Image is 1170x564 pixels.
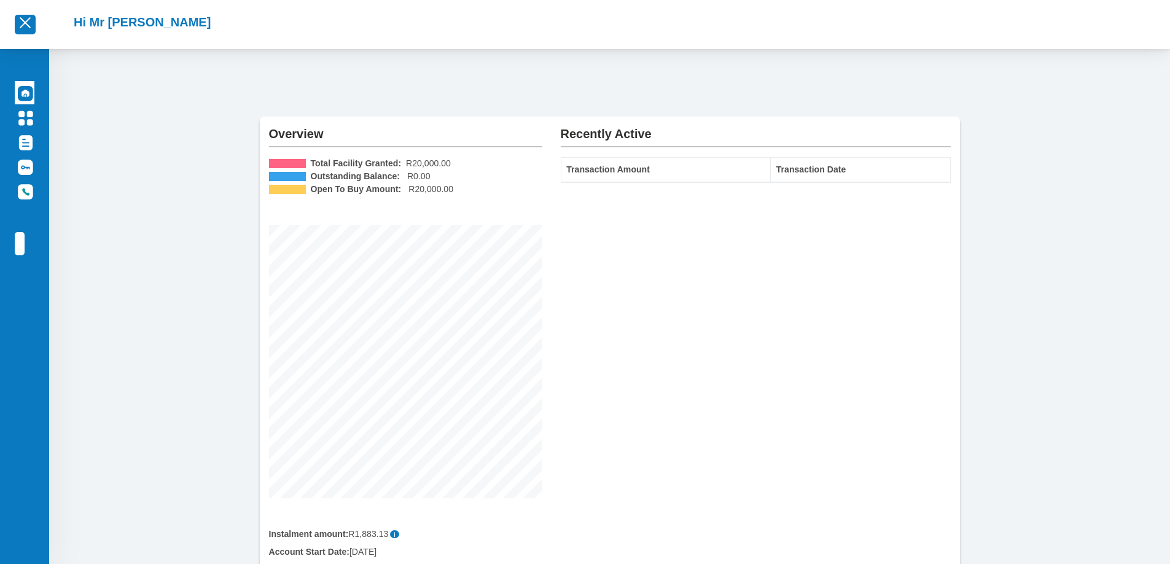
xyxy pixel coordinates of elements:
[406,157,451,170] span: R20,000.00
[269,528,542,541] div: R1,883.13
[260,546,552,558] div: [DATE]
[269,529,349,539] b: Instalment amount:
[390,530,399,538] span: i
[15,232,25,255] a: Logout
[15,130,34,153] a: Documents
[269,117,542,141] h2: Overview
[15,155,34,178] a: Update Password
[311,157,402,170] b: Total Facility Granted:
[15,106,34,129] a: Manage Account
[269,547,349,557] b: Account Start Date:
[408,183,453,196] span: R20,000.00
[311,170,400,183] b: Outstanding Balance:
[407,170,431,183] span: R0.00
[561,117,951,141] h2: Recently Active
[15,179,34,203] a: Contact Us
[771,158,951,182] th: Transaction Date
[74,15,211,29] h2: Hi Mr [PERSON_NAME]
[15,81,34,104] a: Dashboard
[561,158,771,182] th: Transaction Amount
[311,183,402,196] b: Open To Buy Amount:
